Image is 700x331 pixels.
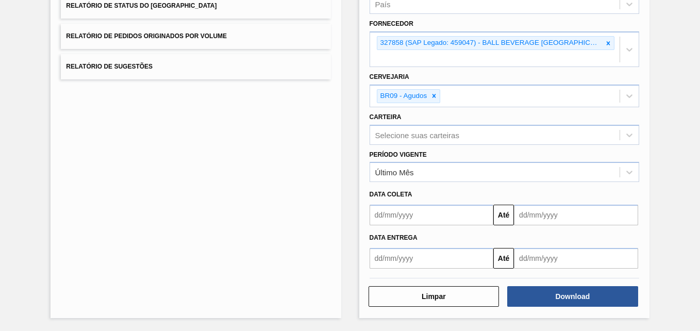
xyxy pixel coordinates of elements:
div: BR09 - Agudos [377,90,429,103]
label: Fornecedor [370,20,413,27]
button: Relatório de Pedidos Originados por Volume [61,24,330,49]
label: Carteira [370,113,402,121]
input: dd/mm/yyyy [370,248,494,269]
span: Relatório de Pedidos Originados por Volume [66,32,227,40]
button: Limpar [369,286,499,307]
button: Até [493,248,514,269]
input: dd/mm/yyyy [514,248,638,269]
span: Relatório de Status do [GEOGRAPHIC_DATA] [66,2,216,9]
span: Relatório de Sugestões [66,63,153,70]
button: Download [507,286,638,307]
button: Até [493,205,514,225]
div: Último Mês [375,168,414,177]
div: Selecione suas carteiras [375,130,459,139]
input: dd/mm/yyyy [514,205,638,225]
span: Data entrega [370,234,418,241]
label: Cervejaria [370,73,409,80]
span: Data coleta [370,191,412,198]
input: dd/mm/yyyy [370,205,494,225]
label: Período Vigente [370,151,427,158]
div: 327858 (SAP Legado: 459047) - BALL BEVERAGE [GEOGRAPHIC_DATA] [377,37,603,49]
button: Relatório de Sugestões [61,54,330,79]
